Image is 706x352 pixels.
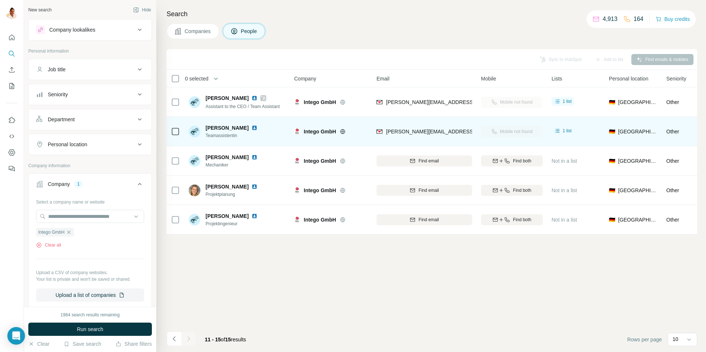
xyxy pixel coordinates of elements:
[294,75,316,82] span: Company
[64,340,101,348] button: Save search
[167,9,697,19] h4: Search
[167,331,181,346] button: Navigate to previous page
[185,75,208,82] span: 0 selected
[36,242,61,248] button: Clear all
[205,337,221,342] span: 11 - 15
[189,96,200,108] img: Avatar
[6,146,18,159] button: Dashboard
[206,104,280,109] span: Assistant to the CEO / Team Assistant
[304,216,336,223] span: Intego GmbH
[48,180,70,188] div: Company
[189,214,200,226] img: Avatar
[206,162,260,168] span: Mechaniker
[377,75,389,82] span: Email
[552,217,577,223] span: Not in a list
[513,158,531,164] span: Find both
[418,216,439,223] span: Find email
[252,125,257,131] img: LinkedIn logo
[6,47,18,60] button: Search
[206,94,249,102] span: [PERSON_NAME]
[304,187,336,194] span: Intego GmbH
[252,154,257,160] img: LinkedIn logo
[48,91,68,98] div: Seniority
[481,155,543,166] button: Find both
[666,217,679,223] span: Other
[513,216,531,223] span: Find both
[48,141,87,148] div: Personal location
[205,337,246,342] span: results
[418,158,439,164] span: Find email
[189,184,200,196] img: Avatar
[666,99,679,105] span: Other
[481,75,496,82] span: Mobile
[304,98,336,106] span: Intego GmbH
[609,187,615,194] span: 🇩🇪
[627,336,662,343] span: Rows per page
[304,128,336,135] span: Intego GmbH
[61,312,120,318] div: 1984 search results remaining
[206,212,249,220] span: [PERSON_NAME]
[618,98,657,106] span: [GEOGRAPHIC_DATA]
[304,157,336,165] span: Intego GmbH
[115,340,152,348] button: Share filters
[377,214,472,225] button: Find email
[29,61,151,78] button: Job title
[618,216,657,223] span: [GEOGRAPHIC_DATA]
[294,217,300,223] img: Logo of Intego GmbH
[225,337,231,342] span: 15
[189,155,200,167] img: Avatar
[618,157,657,165] span: [GEOGRAPHIC_DATA]
[552,187,577,193] span: Not in a list
[563,98,572,105] span: 1 list
[481,214,543,225] button: Find both
[206,183,249,190] span: [PERSON_NAME]
[673,335,678,343] p: 10
[294,129,300,134] img: Logo of Intego GmbH
[185,28,211,35] span: Companies
[294,99,300,105] img: Logo of Intego GmbH
[609,216,615,223] span: 🇩🇪
[49,26,95,33] div: Company lookalikes
[618,128,657,135] span: [GEOGRAPHIC_DATA]
[252,95,257,101] img: LinkedIn logo
[28,323,152,336] button: Run search
[481,185,543,196] button: Find both
[666,158,679,164] span: Other
[206,220,260,227] span: Projektingenieur
[552,158,577,164] span: Not in a list
[29,136,151,153] button: Personal location
[29,111,151,128] button: Department
[6,7,18,19] img: Avatar
[656,14,690,24] button: Buy credits
[189,126,200,137] img: Avatar
[36,288,144,302] button: Upload a list of companies
[294,158,300,164] img: Logo of Intego GmbH
[609,157,615,165] span: 🇩🇪
[377,185,472,196] button: Find email
[206,154,249,161] span: [PERSON_NAME]
[48,66,65,73] div: Job title
[513,187,531,194] span: Find both
[386,99,558,105] span: [PERSON_NAME][EMAIL_ADDRESS][PERSON_NAME][DOMAIN_NAME]
[29,175,151,196] button: Company1
[609,75,648,82] span: Personal location
[36,276,144,283] p: Your list is private and won't be saved or shared.
[6,63,18,76] button: Enrich CSV
[77,326,103,333] span: Run search
[666,75,686,82] span: Seniority
[609,128,615,135] span: 🇩🇪
[377,128,382,135] img: provider findymail logo
[48,116,75,123] div: Department
[28,48,152,54] p: Personal information
[206,124,249,132] span: [PERSON_NAME]
[74,181,83,187] div: 1
[28,7,51,13] div: New search
[386,129,516,134] span: [PERSON_NAME][EMAIL_ADDRESS][DOMAIN_NAME]
[206,132,260,139] span: Teamassistentin
[28,162,152,169] p: Company information
[377,155,472,166] button: Find email
[6,79,18,93] button: My lists
[7,327,25,345] div: Open Intercom Messenger
[6,162,18,175] button: Feedback
[563,127,572,134] span: 1 list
